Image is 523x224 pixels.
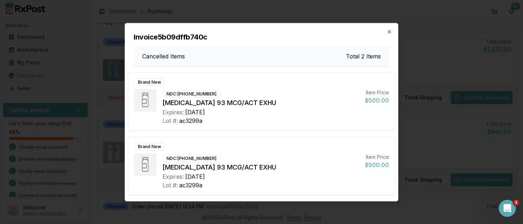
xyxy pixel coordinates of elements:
div: Expires: [162,172,184,181]
div: Expires: [162,108,184,116]
span: 1 [513,200,519,205]
div: Brand New [134,78,165,86]
div: ac3299a [179,181,202,189]
div: Lot #: [162,181,178,189]
h3: Cancelled Items [142,52,185,60]
iframe: Intercom live chat [499,200,516,217]
div: [DATE] [185,172,205,181]
div: [DATE] [185,108,205,116]
img: Xhance 93 MCG/ACT EXHU [135,154,156,175]
div: NDC: [PHONE_NUMBER] [162,154,221,162]
div: Item Price [365,153,389,160]
div: Item Price [365,89,389,96]
img: Xhance 93 MCG/ACT EXHU [135,89,156,111]
div: [MEDICAL_DATA] 93 MCG/ACT EXHU [162,98,359,108]
div: Brand New [134,142,165,150]
h2: Invoice 5b09dffb740c [134,32,389,42]
div: [MEDICAL_DATA] 93 MCG/ACT EXHU [162,162,359,172]
div: ac3299a [179,116,202,125]
div: Lot #: [162,116,178,125]
div: $500.00 [365,96,389,104]
div: $500.00 [365,160,389,169]
h3: Total 2 Items [346,52,381,60]
div: NDC: [PHONE_NUMBER] [162,90,221,98]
